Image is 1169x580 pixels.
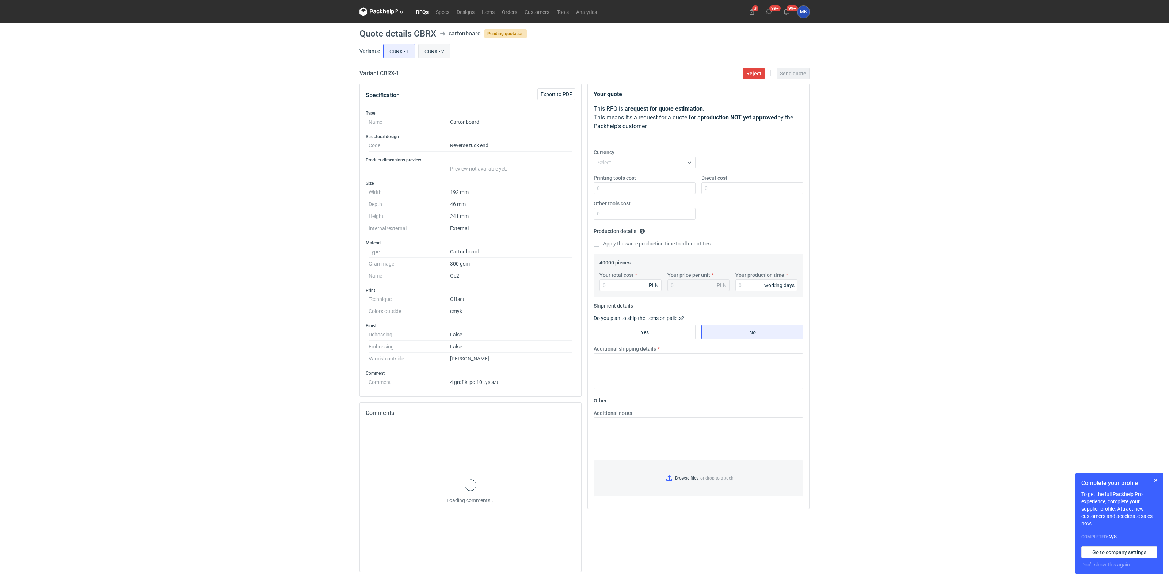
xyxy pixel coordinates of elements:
dd: 4 grafiki po 10 tys szt [450,376,572,385]
span: Export to PDF [541,92,572,97]
dd: External [450,222,572,234]
dd: 192 mm [450,186,572,198]
dd: False [450,329,572,341]
div: Select... [598,159,616,166]
a: Customers [521,7,553,16]
button: MK [797,6,810,18]
p: This RFQ is a . This means it's a request for a quote for a by the Packhelp's customer. [594,104,803,131]
h2: Variant CBRX - 1 [359,69,399,78]
dt: Depth [369,198,450,210]
button: Specification [366,87,400,104]
label: CBRX - 2 [418,44,450,58]
div: working days [764,282,795,289]
h2: Comments [366,409,575,417]
label: Currency [594,149,614,156]
a: Specs [432,7,453,16]
input: 0 [594,208,696,220]
h3: Print [366,287,575,293]
dd: [PERSON_NAME] [450,353,572,365]
p: Loading comments... [446,497,495,504]
p: To get the full Packhelp Pro experience, complete your supplier profile. Attract new customers an... [1081,491,1157,527]
h3: Type [366,110,575,116]
legend: 40000 pieces [599,257,631,266]
a: RFQs [412,7,432,16]
div: PLN [717,282,727,289]
button: Skip for now [1151,476,1160,485]
label: Your production time [735,271,784,279]
label: or drop to attach [594,459,803,497]
dd: Gc2 [450,270,572,282]
dd: 300 gsm [450,258,572,270]
h1: Complete your profile [1081,479,1157,488]
a: Designs [453,7,478,16]
button: 3 [746,6,758,18]
label: CBRX - 1 [383,44,415,58]
strong: production NOT yet approved [701,114,777,121]
label: Additional notes [594,409,632,417]
dt: Comment [369,376,450,385]
h3: Structural design [366,134,575,140]
button: Reject [743,68,765,79]
legend: Shipment details [594,300,633,309]
label: Variants: [359,47,380,55]
div: Marcin Kaczyński [797,6,810,18]
button: Export to PDF [537,88,575,100]
dd: 241 mm [450,210,572,222]
label: Additional shipping details [594,345,656,352]
svg: Packhelp Pro [359,7,403,16]
input: 0 [735,279,797,291]
span: Pending quotation [484,29,527,38]
dt: Name [369,270,450,282]
h3: Size [366,180,575,186]
div: Completed: [1081,533,1157,541]
span: Send quote [780,71,806,76]
label: No [701,325,803,339]
strong: 2 / 8 [1109,534,1117,539]
label: Apply the same production time to all quantities [594,240,711,247]
h1: Quote details CBRX [359,29,436,38]
legend: Other [594,395,607,404]
label: Printing tools cost [594,174,636,182]
dd: Offset [450,293,572,305]
dd: cmyk [450,305,572,317]
a: Items [478,7,498,16]
label: Diecut cost [701,174,727,182]
span: Preview not available yet. [450,166,507,172]
label: Your price per unit [667,271,710,279]
dt: Debossing [369,329,450,341]
a: Orders [498,7,521,16]
input: 0 [701,182,803,194]
button: Don’t show this again [1081,561,1130,568]
dt: Name [369,116,450,128]
button: 99+ [780,6,792,18]
label: Do you plan to ship the items on pallets? [594,315,684,321]
dt: Embossing [369,341,450,353]
dt: Code [369,140,450,152]
dt: Colors outside [369,305,450,317]
button: 99+ [763,6,775,18]
strong: Your quote [594,91,622,98]
dt: Width [369,186,450,198]
a: Go to company settings [1081,546,1157,558]
div: PLN [649,282,659,289]
h3: Material [366,240,575,246]
dt: Technique [369,293,450,305]
legend: Production details [594,225,645,234]
a: Tools [553,7,572,16]
span: Reject [746,71,761,76]
div: cartonboard [449,29,481,38]
dd: 46 mm [450,198,572,210]
dd: Cartonboard [450,246,572,258]
dt: Internal/external [369,222,450,234]
button: Send quote [777,68,810,79]
dd: Reverse tuck end [450,140,572,152]
input: 0 [594,182,696,194]
dt: Height [369,210,450,222]
label: Your total cost [599,271,633,279]
input: 0 [599,279,662,291]
h3: Product dimensions preview [366,157,575,163]
label: Other tools cost [594,200,631,207]
dt: Varnish outside [369,353,450,365]
a: Analytics [572,7,601,16]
